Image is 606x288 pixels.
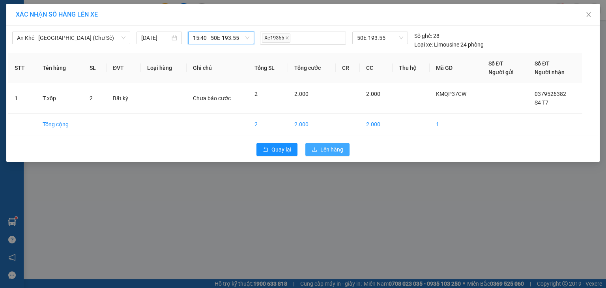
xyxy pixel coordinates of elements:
[366,91,380,97] span: 2.000
[535,69,565,75] span: Người nhận
[248,114,288,135] td: 2
[414,40,484,49] div: Limousine 24 phòng
[430,114,482,135] td: 1
[107,53,141,83] th: ĐVT
[430,53,482,83] th: Mã GD
[263,147,268,153] span: rollback
[414,40,433,49] span: Loại xe:
[305,143,350,156] button: uploadLên hàng
[36,53,84,83] th: Tên hàng
[271,145,291,154] span: Quay lại
[393,53,430,83] th: Thu hộ
[107,83,141,114] td: Bất kỳ
[16,11,98,18] span: XÁC NHẬN SỐ HÀNG LÊN XE
[320,145,343,154] span: Lên hàng
[312,147,317,153] span: upload
[488,69,514,75] span: Người gửi
[36,114,84,135] td: Tổng cộng
[8,53,36,83] th: STT
[414,32,440,40] div: 28
[535,91,566,97] span: 0379526382
[288,53,336,83] th: Tổng cước
[585,11,592,18] span: close
[141,53,187,83] th: Loại hàng
[17,32,125,44] span: An Khê - Sài Gòn (Chư Sê)
[360,53,393,83] th: CC
[357,32,403,44] span: 50E-193.55
[535,99,548,106] span: S4 T7
[90,95,93,101] span: 2
[193,95,231,101] span: Chưa báo cước
[141,34,170,42] input: 14/08/2025
[285,36,289,40] span: close
[336,53,360,83] th: CR
[414,32,432,40] span: Số ghế:
[360,114,393,135] td: 2.000
[254,91,258,97] span: 2
[288,114,336,135] td: 2.000
[8,83,36,114] td: 1
[256,143,297,156] button: rollbackQuay lại
[578,4,600,26] button: Close
[436,91,466,97] span: KMQP37CW
[535,60,550,67] span: Số ĐT
[193,32,250,44] span: 15:40 - 50E-193.55
[262,34,290,43] span: Xe19355
[488,60,503,67] span: Số ĐT
[187,53,248,83] th: Ghi chú
[294,91,309,97] span: 2.000
[83,53,107,83] th: SL
[248,53,288,83] th: Tổng SL
[36,83,84,114] td: T.xốp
